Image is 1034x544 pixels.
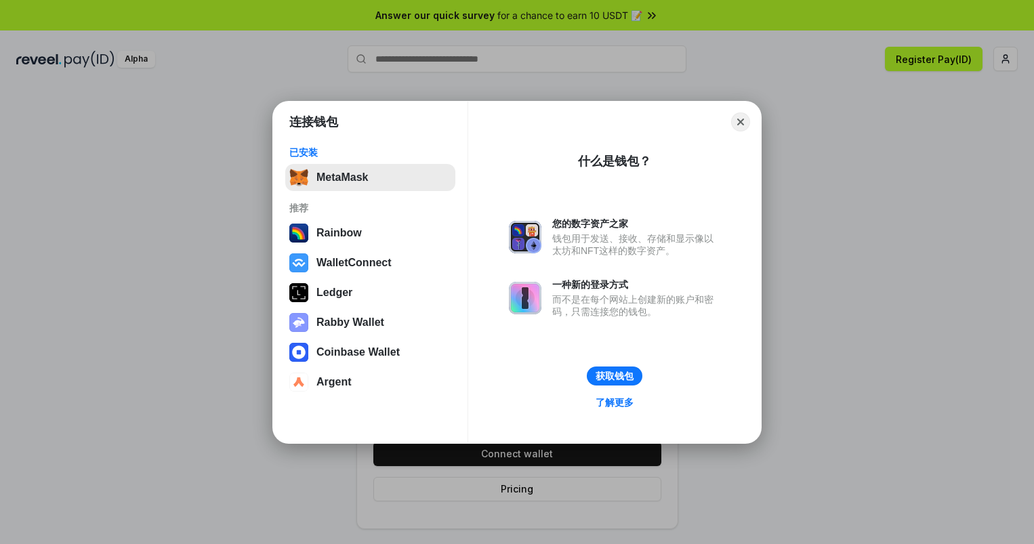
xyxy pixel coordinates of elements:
button: Close [731,112,750,131]
div: Rainbow [316,227,362,239]
div: Ledger [316,287,352,299]
div: 一种新的登录方式 [552,278,720,291]
div: MetaMask [316,171,368,184]
div: 获取钱包 [596,370,634,382]
button: Argent [285,369,455,396]
div: 什么是钱包？ [578,153,651,169]
button: Coinbase Wallet [285,339,455,366]
div: 钱包用于发送、接收、存储和显示像以太坊和NFT这样的数字资产。 [552,232,720,257]
div: 了解更多 [596,396,634,409]
img: svg+xml,%3Csvg%20width%3D%2228%22%20height%3D%2228%22%20viewBox%3D%220%200%2028%2028%22%20fill%3D... [289,373,308,392]
button: Ledger [285,279,455,306]
h1: 连接钱包 [289,114,338,130]
img: svg+xml,%3Csvg%20width%3D%2228%22%20height%3D%2228%22%20viewBox%3D%220%200%2028%2028%22%20fill%3D... [289,253,308,272]
div: 您的数字资产之家 [552,217,720,230]
a: 了解更多 [587,394,642,411]
div: Rabby Wallet [316,316,384,329]
button: 获取钱包 [587,367,642,385]
img: svg+xml,%3Csvg%20xmlns%3D%22http%3A%2F%2Fwww.w3.org%2F2000%2Fsvg%22%20fill%3D%22none%22%20viewBox... [509,221,541,253]
button: Rainbow [285,219,455,247]
div: 已安装 [289,146,451,159]
img: svg+xml,%3Csvg%20fill%3D%22none%22%20height%3D%2233%22%20viewBox%3D%220%200%2035%2033%22%20width%... [289,168,308,187]
div: WalletConnect [316,257,392,269]
div: Coinbase Wallet [316,346,400,358]
img: svg+xml,%3Csvg%20xmlns%3D%22http%3A%2F%2Fwww.w3.org%2F2000%2Fsvg%22%20fill%3D%22none%22%20viewBox... [509,282,541,314]
div: 而不是在每个网站上创建新的账户和密码，只需连接您的钱包。 [552,293,720,318]
img: svg+xml,%3Csvg%20width%3D%2228%22%20height%3D%2228%22%20viewBox%3D%220%200%2028%2028%22%20fill%3D... [289,343,308,362]
img: svg+xml,%3Csvg%20xmlns%3D%22http%3A%2F%2Fwww.w3.org%2F2000%2Fsvg%22%20fill%3D%22none%22%20viewBox... [289,313,308,332]
button: MetaMask [285,164,455,191]
div: 推荐 [289,202,451,214]
div: Argent [316,376,352,388]
img: svg+xml,%3Csvg%20width%3D%22120%22%20height%3D%22120%22%20viewBox%3D%220%200%20120%20120%22%20fil... [289,224,308,243]
img: svg+xml,%3Csvg%20xmlns%3D%22http%3A%2F%2Fwww.w3.org%2F2000%2Fsvg%22%20width%3D%2228%22%20height%3... [289,283,308,302]
button: Rabby Wallet [285,309,455,336]
button: WalletConnect [285,249,455,276]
